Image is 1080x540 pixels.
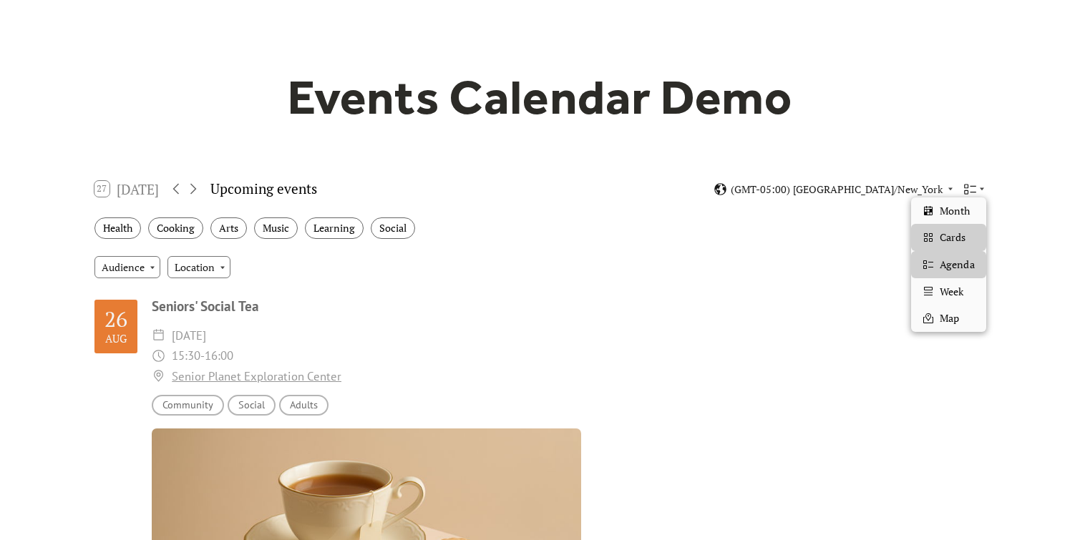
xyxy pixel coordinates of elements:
[940,284,963,300] span: Week
[940,230,965,245] span: Cards
[940,203,970,219] span: Month
[266,68,815,127] h1: Events Calendar Demo
[940,310,959,326] span: Map
[940,257,974,273] span: Agenda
